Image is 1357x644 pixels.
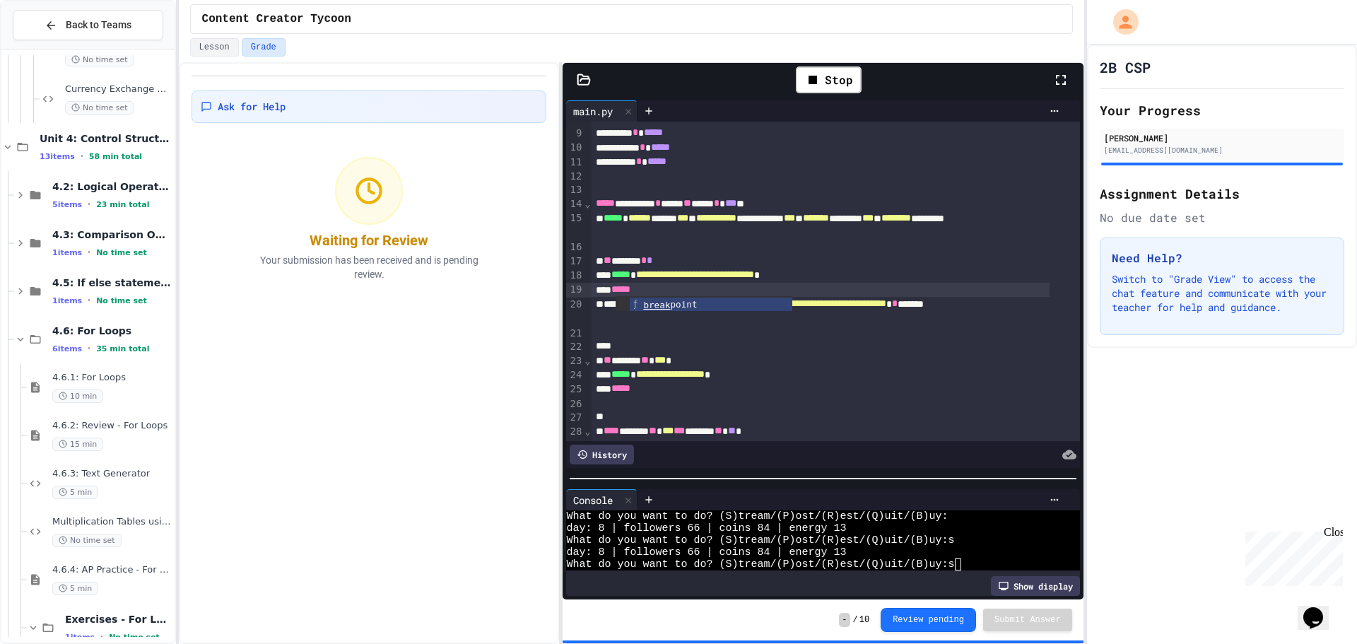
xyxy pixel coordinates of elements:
div: [PERSON_NAME] [1104,131,1340,144]
div: 21 [566,327,584,341]
iframe: chat widget [1240,526,1343,586]
span: • [81,151,83,162]
span: / [853,614,858,626]
span: No time set [52,534,122,547]
h2: Assignment Details [1100,184,1344,204]
span: 1 items [52,248,82,257]
div: Stop [796,66,862,93]
span: No time set [109,633,160,642]
h1: 2B CSP [1100,57,1151,77]
div: 15 [566,211,584,240]
span: 10 [859,614,869,626]
div: main.py [566,104,620,119]
span: Ask for Help [218,100,286,114]
span: break [643,300,670,310]
span: - [839,613,850,627]
span: No time set [65,101,134,115]
div: main.py [566,100,638,122]
span: • [88,247,90,258]
div: 28 [566,425,584,439]
span: Currency Exchange Calculator [65,83,172,95]
div: 24 [566,368,584,382]
div: 12 [566,170,584,184]
span: Fold line [584,198,591,209]
span: 4.6: For Loops [52,324,172,337]
span: • [100,631,103,643]
div: [EMAIL_ADDRESS][DOMAIN_NAME] [1104,145,1340,156]
ul: Completions [616,296,792,311]
div: 26 [566,397,584,411]
span: Fold line [584,426,591,437]
span: day: 8 | followers 66 | coins 84 | energy 13 [566,546,846,558]
span: 4.6.3: Text Generator [52,468,172,480]
div: History [570,445,634,464]
div: 16 [566,240,584,254]
span: No time set [96,296,147,305]
span: Back to Teams [66,18,131,33]
span: 4.3: Comparison Operators [52,228,172,241]
div: 10 [566,141,584,155]
span: Unit 4: Control Structures [40,132,172,145]
span: 10 min [52,390,103,403]
span: • [88,295,90,306]
span: Content Creator Tycoon [202,11,351,28]
p: Your submission has been received and is pending review. [242,253,496,281]
h2: Your Progress [1100,100,1344,120]
div: Waiting for Review [310,230,428,250]
span: 58 min total [89,152,142,161]
span: 4.6.1: For Loops [52,372,172,384]
span: What do you want to do? (S)tream/(P)ost/(R)est/(Q)uit/(B)uy: [566,510,948,522]
span: What do you want to do? (S)tream/(P)ost/(R)est/(Q)uit/(B)uy:s [566,534,954,546]
span: 4.6.4: AP Practice - For Loops [52,564,172,576]
button: Lesson [190,38,239,57]
button: Submit Answer [983,609,1072,631]
div: 22 [566,340,584,354]
span: 5 min [52,486,98,499]
div: 18 [566,269,584,283]
span: Fold line [584,355,591,366]
div: My Account [1098,6,1142,38]
span: 5 min [52,582,98,595]
div: 20 [566,298,584,327]
span: 6 items [52,344,82,353]
span: • [88,199,90,210]
span: 1 items [65,633,95,642]
span: 1 items [52,296,82,305]
iframe: chat widget [1298,587,1343,630]
span: 35 min total [96,344,149,353]
div: 17 [566,254,584,269]
span: 13 items [40,152,75,161]
div: 27 [566,411,584,425]
div: 29 [566,439,584,453]
button: Grade [242,38,286,57]
span: 4.2: Logical Operators [52,180,172,193]
span: No time set [96,248,147,257]
span: 15 min [52,438,103,451]
button: Review pending [881,608,976,632]
div: Console [566,493,620,508]
div: 11 [566,156,584,170]
span: 4.5: If else statements [52,276,172,289]
span: 5 items [52,200,82,209]
span: point [643,299,697,310]
span: • [88,343,90,354]
h3: Need Help? [1112,250,1332,267]
span: 4.6.2: Review - For Loops [52,420,172,432]
p: Switch to "Grade View" to access the chat feature and communicate with your teacher for help and ... [1112,272,1332,315]
span: Exercises - For Loops [65,613,172,626]
span: Multiplication Tables using loops [52,516,172,528]
button: Back to Teams [13,10,163,40]
span: No time set [65,53,134,66]
span: Submit Answer [994,614,1061,626]
div: 23 [566,354,584,368]
div: 25 [566,382,584,397]
div: No due date set [1100,209,1344,226]
div: 9 [566,127,584,141]
span: What do you want to do? (S)tream/(P)ost/(R)est/(Q)uit/(B)uy:s [566,558,954,570]
div: 14 [566,197,584,211]
span: 23 min total [96,200,149,209]
div: 19 [566,283,584,297]
span: day: 8 | followers 66 | coins 84 | energy 13 [566,522,846,534]
div: 13 [566,183,584,197]
div: Chat with us now!Close [6,6,98,90]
